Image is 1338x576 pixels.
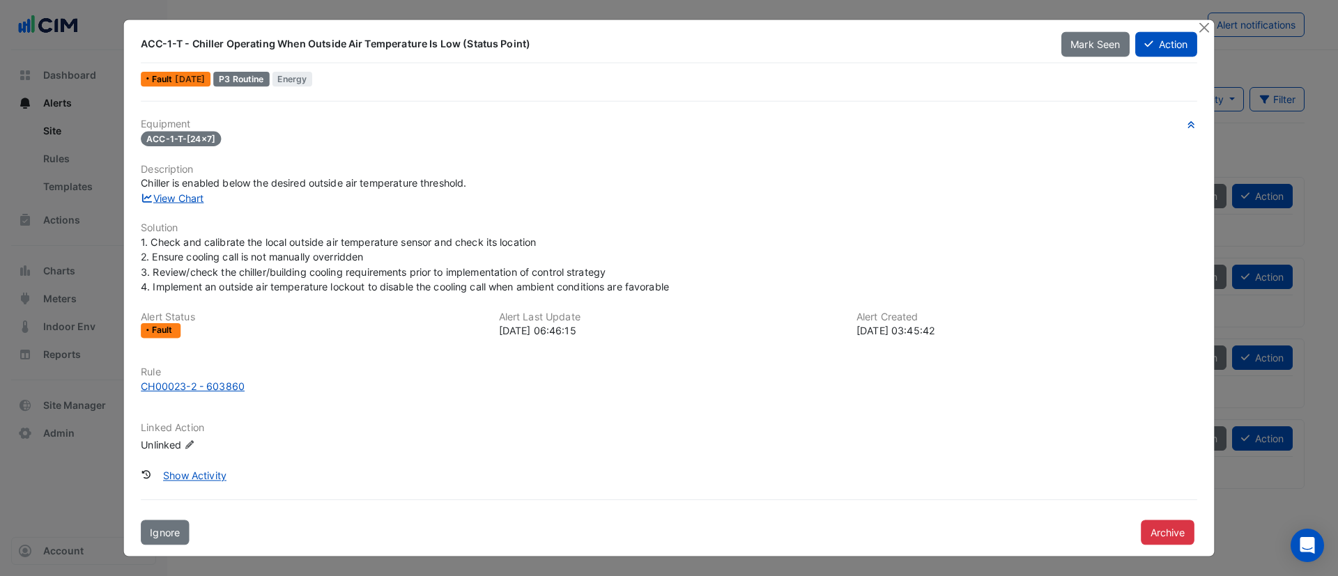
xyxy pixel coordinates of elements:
h6: Linked Action [141,421,1197,433]
h6: Alert Last Update [499,311,840,323]
button: Ignore [141,520,189,545]
button: Action [1135,31,1197,56]
span: Fault [152,75,176,84]
div: CH00023-2 - 603860 [141,378,245,393]
span: ACC-1-T-[24x7] [141,132,221,146]
div: ACC-1-T - Chiller Operating When Outside Air Temperature Is Low (Status Point) [141,37,1044,51]
button: Mark Seen [1061,31,1130,56]
h6: Description [141,164,1197,176]
span: Chiller is enabled below the desired outside air temperature threshold. [141,177,466,189]
h6: Equipment [141,118,1197,130]
button: Show Activity [154,463,236,488]
span: 1. Check and calibrate the local outside air temperature sensor and check its location 2. Ensure ... [141,236,669,293]
h6: Alert Created [856,311,1197,323]
fa-icon: Edit Linked Action [184,439,195,450]
span: Mark Seen [1070,38,1120,50]
h6: Alert Status [141,311,482,323]
div: Unlinked [141,437,312,452]
a: CH00023-2 - 603860 [141,378,1197,393]
span: Fault [152,326,176,334]
button: Archive [1141,520,1194,545]
span: Mon 02-Jun-2025 06:46 AEST [175,74,205,84]
div: Open Intercom Messenger [1291,529,1324,562]
h6: Rule [141,366,1197,378]
div: [DATE] 06:46:15 [499,323,840,338]
span: Energy [272,72,313,86]
a: View Chart [141,192,203,204]
span: Ignore [150,527,180,538]
div: [DATE] 03:45:42 [856,323,1197,338]
div: P3 Routine [213,72,269,86]
h6: Solution [141,222,1197,234]
button: Close [1197,20,1211,35]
